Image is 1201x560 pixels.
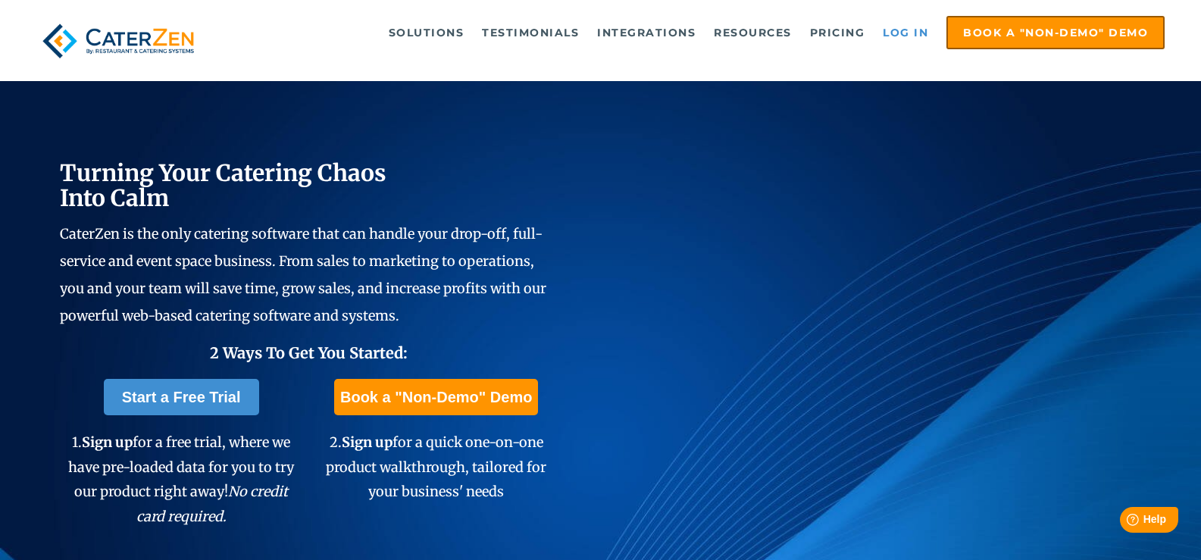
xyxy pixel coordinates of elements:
[1066,501,1184,543] iframe: Help widget launcher
[60,158,386,212] span: Turning Your Catering Chaos Into Calm
[210,343,408,362] span: 2 Ways To Get You Started:
[104,379,259,415] a: Start a Free Trial
[706,17,799,48] a: Resources
[326,433,546,500] span: 2. for a quick one-on-one product walkthrough, tailored for your business' needs
[802,17,873,48] a: Pricing
[36,16,200,66] img: caterzen
[590,17,703,48] a: Integrations
[875,17,936,48] a: Log in
[334,379,538,415] a: Book a "Non-Demo" Demo
[946,16,1165,49] a: Book a "Non-Demo" Demo
[474,17,586,48] a: Testimonials
[229,16,1165,49] div: Navigation Menu
[82,433,133,451] span: Sign up
[60,225,546,324] span: CaterZen is the only catering software that can handle your drop-off, full-service and event spac...
[68,433,294,524] span: 1. for a free trial, where we have pre-loaded data for you to try our product right away!
[342,433,393,451] span: Sign up
[381,17,472,48] a: Solutions
[136,483,289,524] em: No credit card required.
